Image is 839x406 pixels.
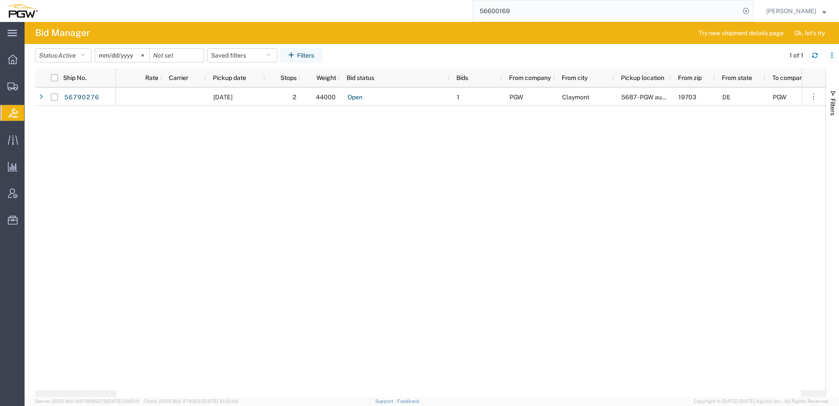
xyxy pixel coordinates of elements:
span: Ship No. [63,74,86,81]
a: Support [375,399,397,404]
button: Filters [280,48,322,62]
span: From city [562,74,588,81]
input: Not set [95,49,149,62]
span: [DATE] 10:20:09 [203,399,238,404]
span: Weight [307,74,336,81]
input: Not set [150,49,204,62]
span: [DATE] 09:51:11 [107,399,140,404]
button: Saved filters [207,48,277,62]
button: [PERSON_NAME] [766,6,827,16]
span: Bid status [347,74,374,81]
span: From zip [678,74,702,81]
span: PGW [773,94,786,101]
input: Search for shipment number, reference number [473,0,740,22]
a: Open [347,91,363,105]
span: From state [722,74,752,81]
span: Active [58,52,76,59]
span: 44000 [316,94,336,101]
span: 19703 [678,94,696,101]
span: 2 [293,94,296,101]
span: Pickup location [621,74,664,81]
button: Status:Active [35,48,92,62]
span: Server: 2025.18.0-dd719145275 [35,399,140,404]
span: Try new shipment details page [699,29,784,38]
span: Rate [123,74,158,81]
h4: Bid Manager [35,22,90,44]
span: Filters [829,98,836,116]
span: Claymont [562,94,589,101]
span: Copyright © [DATE]-[DATE] Agistix Inc., All Rights Reserved [693,398,828,405]
span: From company [509,74,551,81]
span: Bids [456,74,468,81]
span: Amber Hickey [766,6,816,16]
button: Ok, let's try [787,26,832,40]
span: Pickup date [213,74,246,81]
span: Carrier [169,74,188,81]
span: To company [772,74,806,81]
span: DE [722,94,731,101]
span: 1 [457,94,459,101]
a: 56790276 [64,91,100,105]
span: 09/16/2025 [213,94,233,101]
a: Feedback [397,399,419,404]
span: Stops [272,74,297,81]
span: Client: 2025.18.0-27d3021 [143,399,238,404]
div: 1 of 1 [789,51,805,60]
img: logo [6,4,38,18]
span: PGW [509,94,523,101]
span: 5687 - PGW autoglass - Claymont [621,94,749,101]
